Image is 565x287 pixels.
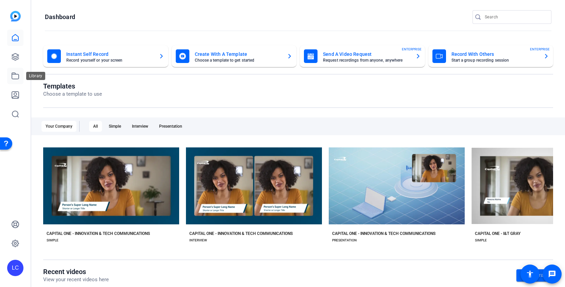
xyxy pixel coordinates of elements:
[300,45,425,67] button: Send A Video RequestRequest recordings from anyone, anywhereENTERPRISE
[195,50,282,58] mat-card-title: Create With A Template
[43,45,168,67] button: Instant Self RecordRecord yourself or your screen
[66,58,153,62] mat-card-subtitle: Record yourself or your screen
[43,268,109,276] h1: Recent videos
[26,72,45,80] div: Library
[47,238,58,243] div: SIMPLE
[41,121,76,132] div: Your Company
[43,82,102,90] h1: Templates
[10,11,21,21] img: blue-gradient.svg
[7,260,23,276] div: LC
[66,50,153,58] mat-card-title: Instant Self Record
[332,238,357,243] div: PRESENTATION
[485,13,546,21] input: Search
[47,231,150,236] div: CAPITAL ONE - INNOVATION & TECH COMMUNICATIONS
[189,231,293,236] div: CAPITAL ONE - INNOVATION & TECH COMMUNICATIONS
[516,269,553,282] a: Go to library
[332,231,435,236] div: CAPITAL ONE - INNOVATION & TECH COMMUNICATIONS
[155,121,186,132] div: Presentation
[43,90,102,98] p: Choose a template to use
[428,45,553,67] button: Record With OthersStart a group recording sessionENTERPRISE
[530,47,550,52] span: ENTERPRISE
[172,45,297,67] button: Create With A TemplateChoose a template to get started
[451,50,538,58] mat-card-title: Record With Others
[526,270,534,278] mat-icon: accessibility
[105,121,125,132] div: Simple
[402,47,422,52] span: ENTERPRISE
[195,58,282,62] mat-card-subtitle: Choose a template to get started
[548,270,556,278] mat-icon: message
[475,238,487,243] div: SIMPLE
[43,276,109,284] p: View your recent videos here
[45,13,75,21] h1: Dashboard
[128,121,152,132] div: Interview
[189,238,207,243] div: INTERVIEW
[323,50,410,58] mat-card-title: Send A Video Request
[475,231,520,236] div: CAPITAL ONE - I&T GRAY
[89,121,102,132] div: All
[451,58,538,62] mat-card-subtitle: Start a group recording session
[323,58,410,62] mat-card-subtitle: Request recordings from anyone, anywhere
